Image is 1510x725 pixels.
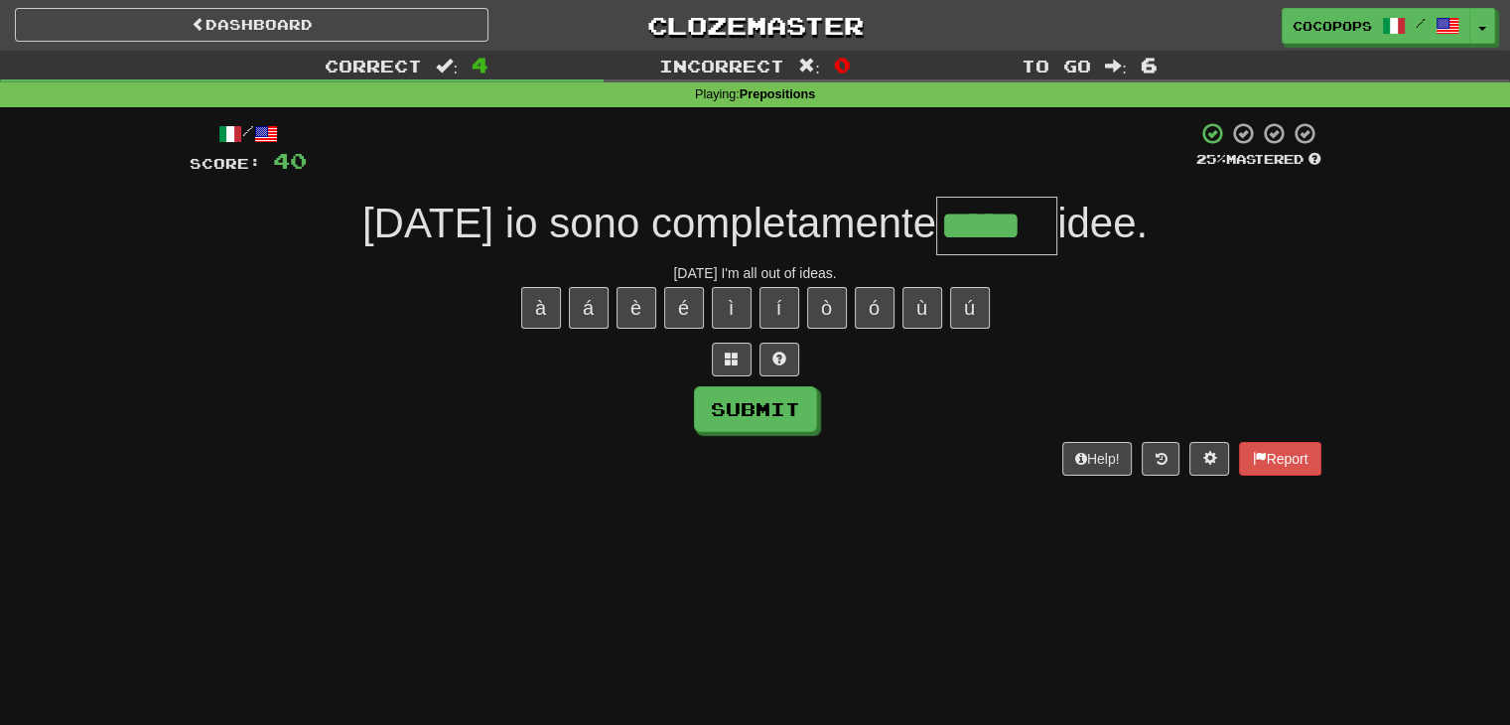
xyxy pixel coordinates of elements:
[759,343,799,376] button: Single letter hint - you only get 1 per sentence and score half the points! alt+h
[1057,200,1148,246] span: idee.
[798,58,820,74] span: :
[664,287,704,329] button: é
[712,287,752,329] button: ì
[472,53,488,76] span: 4
[273,148,307,173] span: 40
[521,287,561,329] button: à
[617,287,656,329] button: è
[1105,58,1127,74] span: :
[855,287,894,329] button: ó
[1196,151,1321,169] div: Mastered
[325,56,422,75] span: Correct
[740,87,815,101] strong: Prepositions
[1141,53,1158,76] span: 6
[190,155,261,172] span: Score:
[1062,442,1133,476] button: Help!
[15,8,488,42] a: Dashboard
[1196,151,1226,167] span: 25 %
[1239,442,1320,476] button: Report
[190,263,1321,283] div: [DATE] I'm all out of ideas.
[362,200,936,246] span: [DATE] io sono completamente
[1416,16,1426,30] span: /
[518,8,992,43] a: Clozemaster
[950,287,990,329] button: ú
[759,287,799,329] button: í
[1282,8,1470,44] a: cocopops /
[1293,17,1372,35] span: cocopops
[807,287,847,329] button: ò
[1142,442,1179,476] button: Round history (alt+y)
[834,53,851,76] span: 0
[712,343,752,376] button: Switch sentence to multiple choice alt+p
[436,58,458,74] span: :
[694,386,817,432] button: Submit
[659,56,784,75] span: Incorrect
[1022,56,1091,75] span: To go
[569,287,609,329] button: á
[902,287,942,329] button: ù
[190,121,307,146] div: /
